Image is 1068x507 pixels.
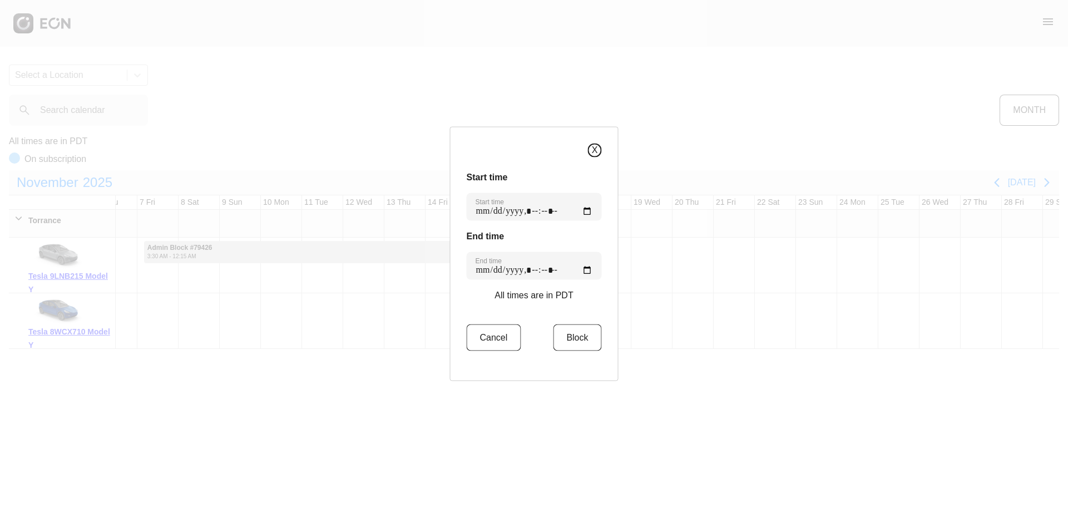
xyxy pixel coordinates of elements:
[495,288,573,302] p: All times are in PDT
[467,324,521,351] button: Cancel
[467,229,602,243] h3: End time
[476,197,504,206] label: Start time
[553,324,601,351] button: Block
[588,143,602,157] button: X
[467,170,602,184] h3: Start time
[476,256,502,265] label: End time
